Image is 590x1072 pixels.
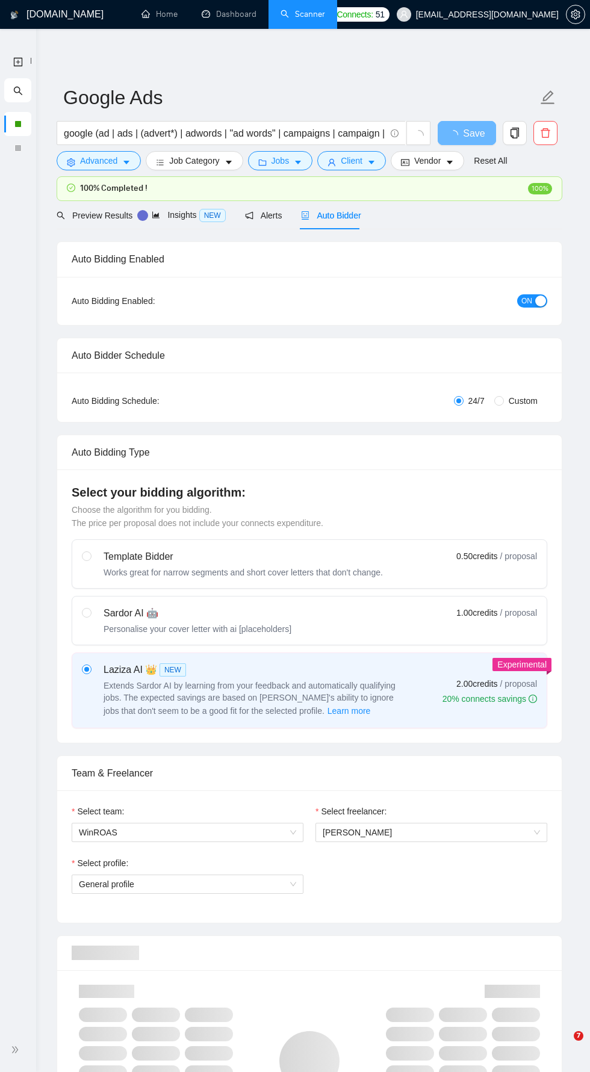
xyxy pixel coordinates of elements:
[160,663,186,677] span: NEW
[315,805,387,818] label: Select freelancer:
[391,129,399,137] span: info-circle
[258,158,267,167] span: folder
[540,90,556,105] span: edit
[294,158,302,167] span: caret-down
[341,154,362,167] span: Client
[534,128,557,138] span: delete
[72,805,124,818] label: Select team:
[72,484,547,501] h4: Select your bidding algorithm:
[376,8,385,21] span: 51
[145,663,157,677] span: 👑
[11,1044,23,1056] span: double-right
[500,550,537,562] span: / proposal
[301,211,361,220] span: Auto Bidder
[67,158,75,167] span: setting
[4,78,31,160] li: My Scanners
[456,606,497,619] span: 1.00 credits
[503,128,526,138] span: copy
[566,10,585,19] a: setting
[442,693,537,705] div: 20% connects savings
[72,435,547,469] div: Auto Bidding Type
[79,823,296,841] span: WinROAS
[529,695,537,703] span: info-circle
[528,183,552,194] span: 100%
[500,607,537,619] span: / proposal
[225,158,233,167] span: caret-down
[272,154,290,167] span: Jobs
[63,82,538,113] input: Scanner name...
[72,505,323,528] span: Choose the algorithm for you bidding. The price per proposal does not include your connects expen...
[146,151,243,170] button: barsJob Categorycaret-down
[72,394,230,407] div: Auto Bidding Schedule:
[504,394,542,407] span: Custom
[323,828,392,837] span: [PERSON_NAME]
[156,158,164,167] span: bars
[169,154,219,167] span: Job Category
[152,210,225,220] span: Insights
[104,663,405,677] div: Laziza AI
[64,126,385,141] input: Search Freelance Jobs...
[574,1031,583,1041] span: 7
[13,49,23,74] a: New Scanner
[317,151,386,170] button: userClientcaret-down
[199,209,226,222] span: NEW
[500,678,537,690] span: / proposal
[449,130,463,140] span: loading
[13,78,23,102] span: search
[80,154,117,167] span: Advanced
[104,550,383,564] div: Template Bidder
[122,158,131,167] span: caret-down
[301,211,309,220] span: robot
[328,158,336,167] span: user
[77,857,128,870] span: Select profile:
[248,151,313,170] button: folderJobscaret-down
[464,394,489,407] span: 24/7
[474,154,507,167] a: Reset All
[72,242,547,276] div: Auto Bidding Enabled
[391,151,464,170] button: idcardVendorcaret-down
[456,677,497,690] span: 2.00 credits
[438,121,496,145] button: Save
[503,121,527,145] button: copy
[10,5,19,25] img: logo
[456,550,497,563] span: 0.50 credits
[327,704,371,718] button: Laziza AI NEWExtends Sardor AI by learning from your feedback and automatically qualifying jobs. ...
[72,294,230,308] div: Auto Bidding Enabled:
[67,184,75,192] span: check-circle
[4,49,31,73] li: New Scanner
[281,9,325,19] a: searchScanner
[245,211,282,220] span: Alerts
[202,9,256,19] a: dashboardDashboard
[414,154,441,167] span: Vendor
[463,126,485,141] span: Save
[567,10,585,19] span: setting
[400,10,408,19] span: user
[104,681,396,716] span: Extends Sardor AI by learning from your feedback and automatically qualifying jobs. The expected ...
[104,623,291,635] div: Personalise your cover letter with ai [placeholders]
[79,875,296,893] span: General profile
[413,130,424,141] span: loading
[245,211,253,220] span: notification
[57,211,65,220] span: search
[328,704,371,717] span: Learn more
[367,158,376,167] span: caret-down
[337,8,373,21] span: Connects:
[57,151,141,170] button: settingAdvancedcaret-down
[152,211,160,219] span: area-chart
[72,756,547,790] div: Team & Freelancer
[521,294,532,308] span: ON
[72,338,547,373] div: Auto Bidder Schedule
[497,660,547,669] span: Experimental
[446,158,454,167] span: caret-down
[104,566,383,578] div: Works great for narrow segments and short cover letters that don't change.
[141,9,178,19] a: homeHome
[533,121,557,145] button: delete
[80,182,147,195] span: 100% Completed !
[566,5,585,24] button: setting
[137,210,148,221] div: Tooltip anchor
[57,211,132,220] span: Preview Results
[401,158,409,167] span: idcard
[549,1031,578,1060] iframe: Intercom live chat
[104,606,291,621] div: Sardor AI 🤖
